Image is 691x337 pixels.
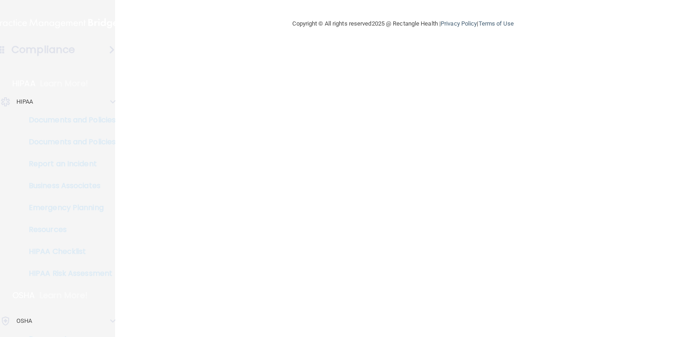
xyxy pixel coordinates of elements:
[6,137,131,147] p: Documents and Policies
[12,78,36,89] p: HIPAA
[479,20,514,27] a: Terms of Use
[6,116,131,125] p: Documents and Policies
[40,78,89,89] p: Learn More!
[12,290,35,301] p: OSHA
[11,43,75,56] h4: Compliance
[40,290,88,301] p: Learn More!
[16,316,32,326] p: OSHA
[6,159,131,168] p: Report an Incident
[6,225,131,234] p: Resources
[16,96,33,107] p: HIPAA
[6,269,131,278] p: HIPAA Risk Assessment
[237,9,570,38] div: Copyright © All rights reserved 2025 @ Rectangle Health | |
[441,20,477,27] a: Privacy Policy
[6,181,131,190] p: Business Associates
[6,203,131,212] p: Emergency Planning
[6,247,131,256] p: HIPAA Checklist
